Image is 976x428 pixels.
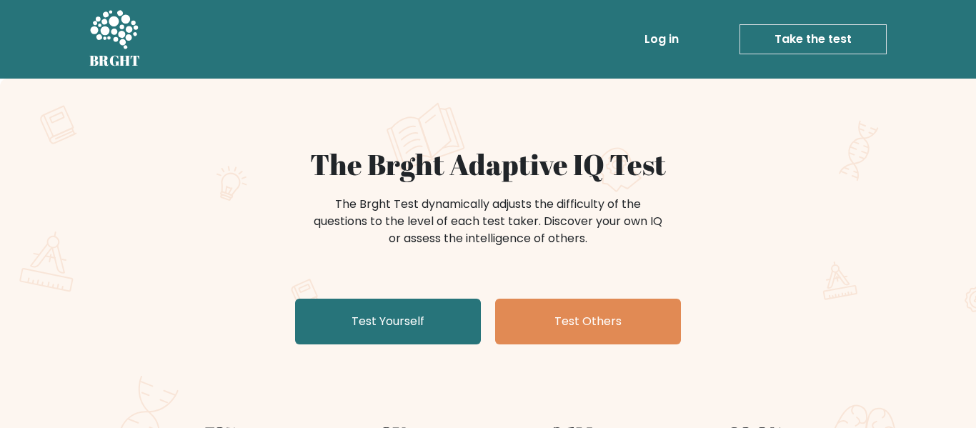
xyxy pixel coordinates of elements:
[639,25,684,54] a: Log in
[89,52,141,69] h5: BRGHT
[139,147,837,181] h1: The Brght Adaptive IQ Test
[89,6,141,73] a: BRGHT
[309,196,667,247] div: The Brght Test dynamically adjusts the difficulty of the questions to the level of each test take...
[740,24,887,54] a: Take the test
[295,299,481,344] a: Test Yourself
[495,299,681,344] a: Test Others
